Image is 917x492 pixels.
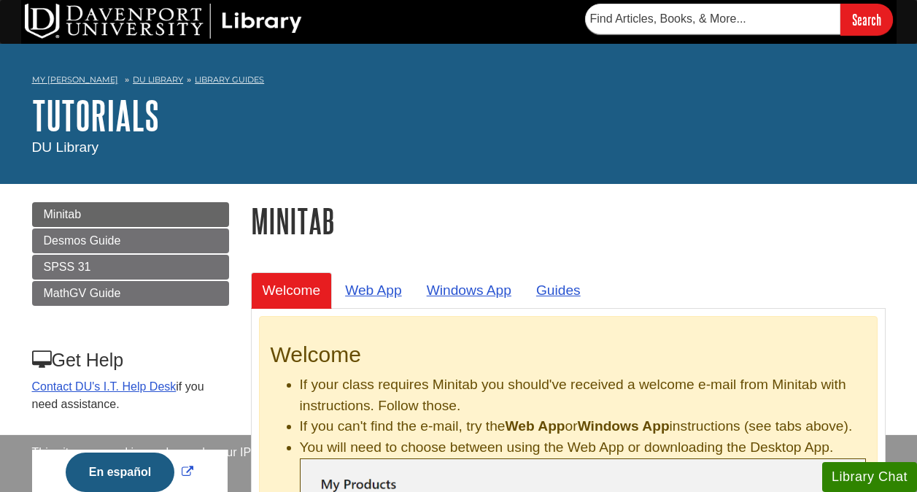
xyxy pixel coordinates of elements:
[32,350,228,371] h3: Get Help
[62,466,197,478] a: Link opens in new window
[44,208,82,220] span: Minitab
[44,287,121,299] span: MathGV Guide
[32,202,229,227] a: Minitab
[415,272,523,308] a: Windows App
[32,380,177,393] a: Contact DU's I.T. Help Desk
[333,272,414,308] a: Web App
[32,378,228,413] p: if you need assistance.
[300,416,866,437] li: If you can't find the e-mail, try the or instructions (see tabs above).
[32,93,159,138] a: Tutorials
[840,4,893,35] input: Search
[578,418,670,434] b: Windows App
[32,70,886,93] nav: breadcrumb
[25,4,302,39] img: DU Library
[271,342,866,367] h2: Welcome
[32,74,118,86] a: My [PERSON_NAME]
[251,272,333,308] a: Welcome
[822,462,917,492] button: Library Chat
[44,261,91,273] span: SPSS 31
[32,281,229,306] a: MathGV Guide
[585,4,840,34] input: Find Articles, Books, & More...
[251,202,886,239] h1: Minitab
[32,139,99,155] span: DU Library
[133,74,183,85] a: DU Library
[66,453,174,492] button: En español
[32,228,229,253] a: Desmos Guide
[32,255,229,280] a: SPSS 31
[525,272,592,308] a: Guides
[300,374,866,417] li: If your class requires Minitab you should've received a welcome e-mail from Minitab with instruct...
[506,418,565,434] b: Web App
[195,74,264,85] a: Library Guides
[44,234,121,247] span: Desmos Guide
[585,4,893,35] form: Searches DU Library's articles, books, and more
